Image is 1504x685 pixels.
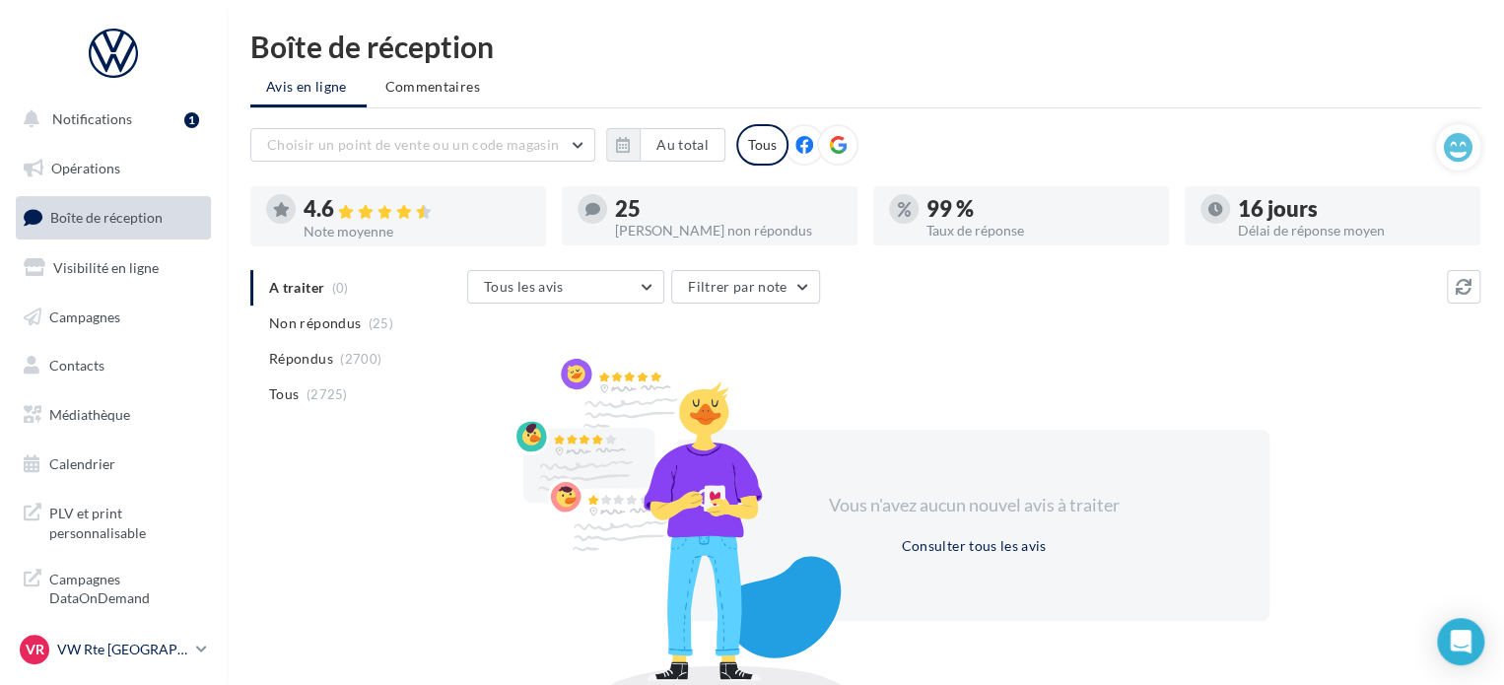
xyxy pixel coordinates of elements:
span: VR [26,640,44,659]
span: Tous les avis [484,278,564,295]
span: Boîte de réception [50,209,163,226]
button: Filtrer par note [671,270,820,304]
a: Médiathèque [12,394,215,436]
button: Choisir un point de vente ou un code magasin [250,128,595,162]
span: Commentaires [385,78,480,95]
div: 1 [184,112,199,128]
div: Tous [736,124,788,166]
span: Visibilité en ligne [53,259,159,276]
button: Au total [640,128,725,162]
span: PLV et print personnalisable [49,500,203,542]
div: Note moyenne [304,225,530,239]
span: (2700) [340,351,381,367]
span: Campagnes [49,308,120,324]
span: (25) [369,315,393,331]
button: Au total [606,128,725,162]
a: VR VW Rte [GEOGRAPHIC_DATA] [16,631,211,668]
a: Campagnes DataOnDemand [12,558,215,616]
div: [PERSON_NAME] non répondus [615,224,842,238]
span: Tous [269,384,299,404]
a: PLV et print personnalisable [12,492,215,550]
div: 25 [615,198,842,220]
span: Choisir un point de vente ou un code magasin [267,136,559,153]
div: 4.6 [304,198,530,221]
span: (2725) [307,386,348,402]
div: Open Intercom Messenger [1437,618,1484,665]
div: Taux de réponse [926,224,1153,238]
div: Vous n'avez aucun nouvel avis à traiter [804,493,1143,518]
span: Non répondus [269,313,361,333]
span: Médiathèque [49,406,130,423]
div: 99 % [926,198,1153,220]
span: Contacts [49,357,104,374]
p: VW Rte [GEOGRAPHIC_DATA] [57,640,188,659]
a: Contacts [12,345,215,386]
button: Notifications 1 [12,99,207,140]
span: Notifications [52,110,132,127]
a: Boîte de réception [12,196,215,239]
button: Consulter tous les avis [893,534,1054,558]
span: Campagnes DataOnDemand [49,566,203,608]
div: Délai de réponse moyen [1238,224,1465,238]
span: Répondus [269,349,333,369]
a: Campagnes [12,297,215,338]
a: Calendrier [12,444,215,485]
a: Opérations [12,148,215,189]
span: Opérations [51,160,120,176]
span: Calendrier [49,455,115,472]
div: Boîte de réception [250,32,1480,61]
a: Visibilité en ligne [12,247,215,289]
button: Tous les avis [467,270,664,304]
div: 16 jours [1238,198,1465,220]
